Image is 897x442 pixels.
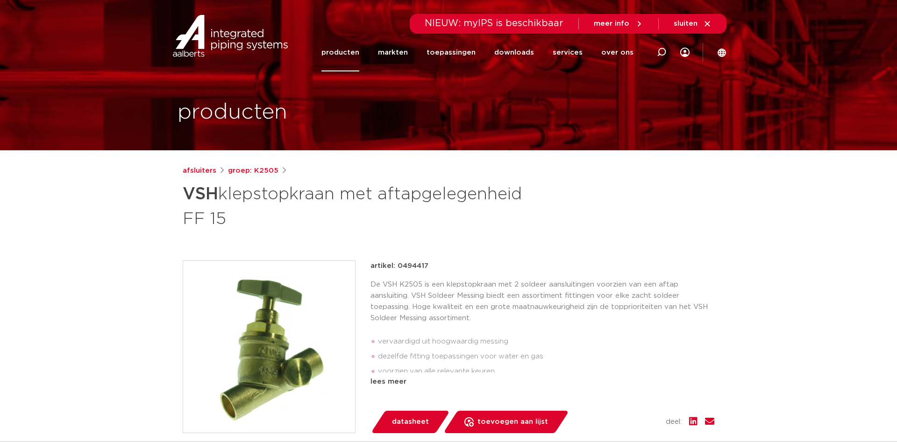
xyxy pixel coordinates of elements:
li: vervaardigd uit hoogwaardig messing [378,334,714,349]
a: meer info [594,20,643,28]
a: groep: K2505 [228,165,278,176]
span: datasheet [392,414,429,429]
li: voorzien van alle relevante keuren [378,364,714,379]
span: NIEUW: myIPS is beschikbaar [425,19,563,28]
nav: Menu [321,34,634,71]
a: afsluiters [183,165,216,176]
span: meer info [594,20,629,27]
a: downloads [494,34,534,71]
span: sluiten [674,20,698,27]
p: artikel: 0494417 [370,260,428,272]
p: De VSH K2505 is een klepstopkraan met 2 soldeer aansluitingen voorzien van een aftap aansluiting.... [370,279,714,324]
span: toevoegen aan lijst [477,414,548,429]
a: toepassingen [427,34,476,71]
span: deel: [666,416,682,428]
h1: klepstopkraan met aftapgelegenheid FF 15 [183,180,534,231]
div: lees meer [370,376,714,387]
strong: VSH [183,186,218,203]
a: markten [378,34,408,71]
a: datasheet [370,411,450,433]
a: producten [321,34,359,71]
div: my IPS [680,34,690,71]
a: over ons [601,34,634,71]
img: Product Image for VSH klepstopkraan met aftapgelegenheid FF 15 [183,261,355,433]
a: sluiten [674,20,712,28]
li: dezelfde fitting toepassingen voor water en gas [378,349,714,364]
a: services [553,34,583,71]
h1: producten [178,98,287,127]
